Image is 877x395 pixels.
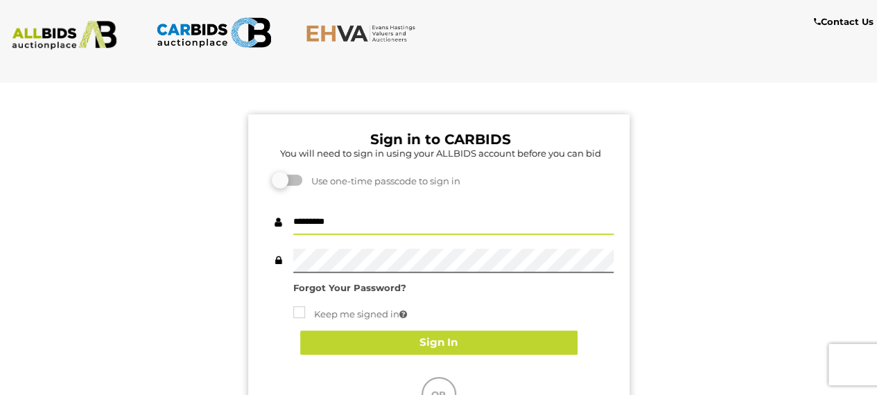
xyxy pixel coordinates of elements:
[268,148,614,158] h5: You will need to sign in using your ALLBIDS account before you can bid
[156,14,272,51] img: CARBIDS.com.au
[300,331,578,355] button: Sign In
[6,21,122,50] img: ALLBIDS.com.au
[814,16,874,27] b: Contact Us
[293,282,406,293] a: Forgot Your Password?
[293,306,407,322] label: Keep me signed in
[370,131,511,148] b: Sign in to CARBIDS
[304,175,460,186] span: Use one-time passcode to sign in
[306,24,422,42] img: EHVA.com.au
[814,14,877,30] a: Contact Us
